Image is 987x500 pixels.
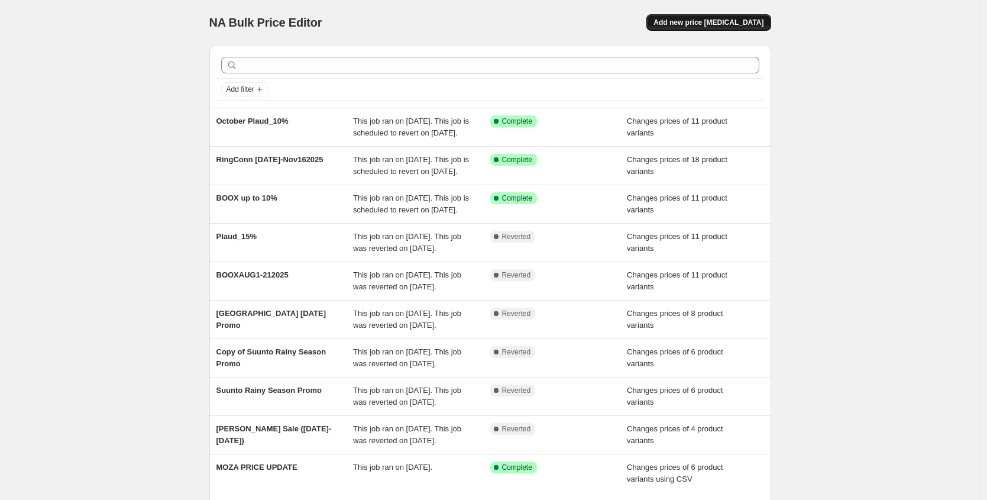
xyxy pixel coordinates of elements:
[502,193,532,203] span: Complete
[353,424,461,445] span: This job ran on [DATE]. This job was reverted on [DATE].
[216,309,326,330] span: [GEOGRAPHIC_DATA] [DATE] Promo
[216,386,322,395] span: Suunto Rainy Season Promo
[627,193,727,214] span: Changes prices of 11 product variants
[216,117,289,125] span: October Plaud_10%
[353,117,469,137] span: This job ran on [DATE]. This job is scheduled to revert on [DATE].
[627,270,727,291] span: Changes prices of 11 product variants
[353,193,469,214] span: This job ran on [DATE]. This job is scheduled to revert on [DATE].
[353,309,461,330] span: This job ran on [DATE]. This job was reverted on [DATE].
[209,16,322,29] span: NA Bulk Price Editor
[353,386,461,407] span: This job ran on [DATE]. This job was reverted on [DATE].
[502,463,532,472] span: Complete
[502,117,532,126] span: Complete
[216,347,326,368] span: Copy of Suunto Rainy Season Promo
[627,424,723,445] span: Changes prices of 4 product variants
[353,347,461,368] span: This job ran on [DATE]. This job was reverted on [DATE].
[653,18,763,27] span: Add new price [MEDICAL_DATA]
[627,347,723,368] span: Changes prices of 6 product variants
[353,270,461,291] span: This job ran on [DATE]. This job was reverted on [DATE].
[226,85,254,94] span: Add filter
[221,82,268,96] button: Add filter
[627,309,723,330] span: Changes prices of 8 product variants
[353,463,432,472] span: This job ran on [DATE].
[502,270,531,280] span: Reverted
[216,270,289,279] span: BOOXAUG1-212025
[216,424,332,445] span: [PERSON_NAME] Sale ([DATE]-[DATE])
[627,155,727,176] span: Changes prices of 18 product variants
[502,232,531,241] span: Reverted
[502,155,532,164] span: Complete
[502,386,531,395] span: Reverted
[216,232,257,241] span: Plaud_15%
[216,193,277,202] span: BOOX up to 10%
[627,117,727,137] span: Changes prices of 11 product variants
[646,14,771,31] button: Add new price [MEDICAL_DATA]
[353,232,461,253] span: This job ran on [DATE]. This job was reverted on [DATE].
[216,463,297,472] span: MOZA PRICE UPDATE
[627,232,727,253] span: Changes prices of 11 product variants
[627,463,723,483] span: Changes prices of 6 product variants using CSV
[502,347,531,357] span: Reverted
[627,386,723,407] span: Changes prices of 6 product variants
[353,155,469,176] span: This job ran on [DATE]. This job is scheduled to revert on [DATE].
[216,155,323,164] span: RingConn [DATE]-Nov162025
[502,424,531,434] span: Reverted
[502,309,531,318] span: Reverted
